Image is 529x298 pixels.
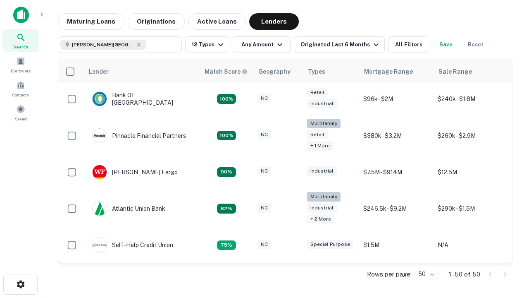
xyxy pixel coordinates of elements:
[307,99,337,108] div: Industrial
[307,119,341,128] div: Multifamily
[367,269,412,279] p: Rows per page:
[434,115,508,156] td: $260k - $2.9M
[200,60,253,83] th: Capitalize uses an advanced AI algorithm to match your search with the best lender. The match sco...
[307,214,334,224] div: + 2 more
[2,53,39,76] a: Borrowers
[93,165,107,179] img: picture
[128,13,185,30] button: Originations
[488,232,529,272] iframe: Chat Widget
[2,101,39,124] a: Saved
[233,36,291,53] button: Any Amount
[257,130,271,139] div: NC
[359,229,434,261] td: $1.5M
[185,36,229,53] button: 12 Types
[257,203,271,213] div: NC
[205,67,246,76] h6: Match Score
[92,91,191,106] div: Bank Of [GEOGRAPHIC_DATA]
[359,60,434,83] th: Mortgage Range
[307,88,328,97] div: Retail
[307,192,341,202] div: Multifamily
[58,13,124,30] button: Maturing Loans
[93,238,107,252] img: picture
[257,94,271,103] div: NC
[308,67,325,77] div: Types
[307,203,337,213] div: Industrial
[217,240,236,250] div: Matching Properties: 10, hasApolloMatch: undefined
[294,36,385,53] button: Originated Last 6 Months
[258,67,291,77] div: Geography
[307,130,328,139] div: Retail
[359,188,434,230] td: $246.5k - $9.2M
[359,115,434,156] td: $380k - $3.2M
[2,77,39,100] a: Contacts
[12,91,29,98] span: Contacts
[359,156,434,188] td: $7.5M - $914M
[217,204,236,214] div: Matching Properties: 11, hasApolloMatch: undefined
[300,40,381,50] div: Originated Last 6 Months
[13,7,29,23] img: capitalize-icon.png
[359,83,434,115] td: $96k - $2M
[92,201,165,216] div: Atlantic Union Bank
[11,67,31,74] span: Borrowers
[253,60,303,83] th: Geography
[93,92,107,106] img: picture
[13,43,28,50] span: Search
[89,67,109,77] div: Lender
[188,13,246,30] button: Active Loans
[415,268,436,280] div: 50
[307,240,353,249] div: Special Purpose
[307,141,333,151] div: + 1 more
[217,167,236,177] div: Matching Properties: 12, hasApolloMatch: undefined
[434,229,508,261] td: N/A
[93,202,107,216] img: picture
[217,131,236,141] div: Matching Properties: 24, hasApolloMatch: undefined
[434,83,508,115] td: $240k - $1.8M
[92,128,186,143] div: Pinnacle Financial Partners
[433,36,459,53] button: Save your search to get updates of matches that match your search criteria.
[303,60,359,83] th: Types
[364,67,413,77] div: Mortgage Range
[434,188,508,230] td: $290k - $1.5M
[249,13,299,30] button: Lenders
[217,94,236,104] div: Matching Properties: 14, hasApolloMatch: undefined
[462,36,489,53] button: Reset
[205,67,248,76] div: Capitalize uses an advanced AI algorithm to match your search with the best lender. The match sco...
[434,156,508,188] td: $12.5M
[449,269,480,279] p: 1–50 of 50
[2,29,39,52] a: Search
[72,41,134,48] span: [PERSON_NAME][GEOGRAPHIC_DATA], [GEOGRAPHIC_DATA]
[434,60,508,83] th: Sale Range
[257,240,271,249] div: NC
[93,129,107,143] img: picture
[307,166,337,176] div: Industrial
[92,165,178,180] div: [PERSON_NAME] Fargo
[257,166,271,176] div: NC
[84,60,200,83] th: Lender
[438,67,472,77] div: Sale Range
[92,238,173,252] div: Self-help Credit Union
[388,36,429,53] button: All Filters
[15,115,27,122] span: Saved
